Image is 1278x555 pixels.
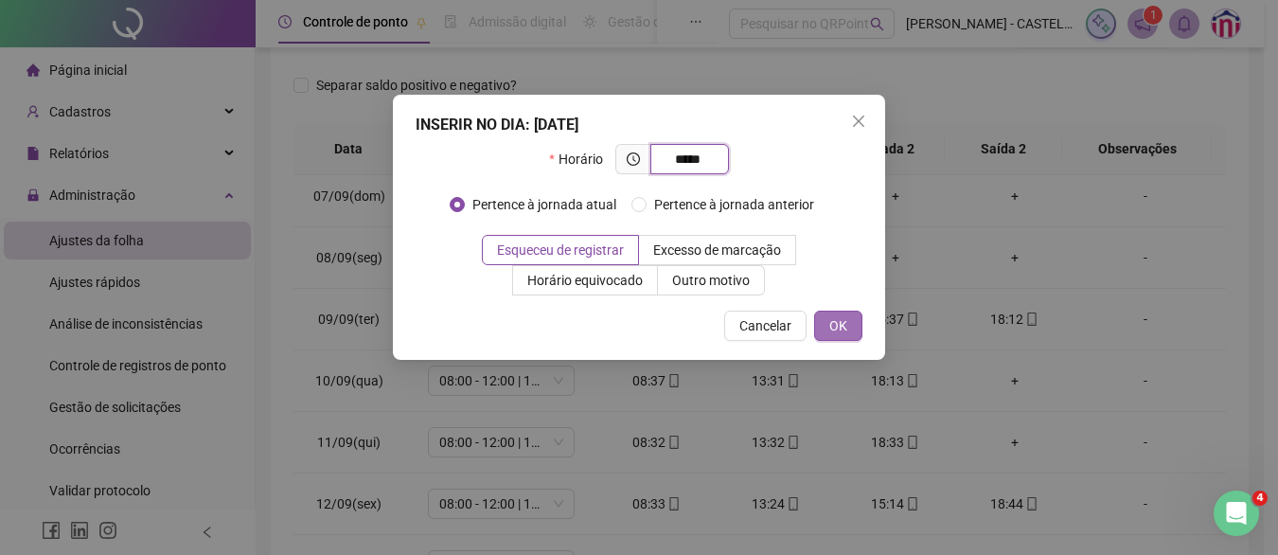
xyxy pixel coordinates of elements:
button: Close [843,106,874,136]
span: Pertence à jornada anterior [647,194,822,215]
div: INSERIR NO DIA : [DATE] [416,114,862,136]
span: Cancelar [739,315,791,336]
button: OK [814,311,862,341]
span: Horário equivocado [527,273,643,288]
iframe: Intercom live chat [1214,491,1259,536]
span: clock-circle [627,152,640,166]
span: 4 [1252,491,1268,506]
span: Excesso de marcação [653,242,781,258]
span: Outro motivo [672,273,750,288]
span: OK [829,315,847,336]
label: Horário [549,144,614,174]
button: Cancelar [724,311,807,341]
span: Pertence à jornada atual [465,194,624,215]
span: close [851,114,866,129]
span: Esqueceu de registrar [497,242,624,258]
